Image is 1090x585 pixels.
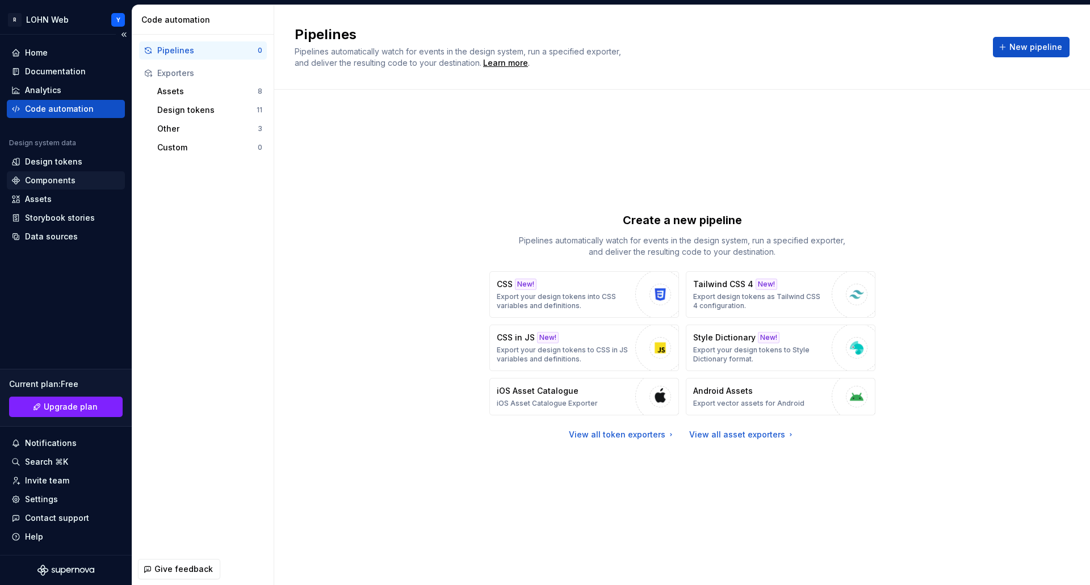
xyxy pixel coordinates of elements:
[25,475,69,486] div: Invite team
[116,27,132,43] button: Collapse sidebar
[153,101,267,119] button: Design tokens11
[258,46,262,55] div: 0
[157,45,258,56] div: Pipelines
[497,279,513,290] p: CSS
[37,565,94,576] svg: Supernova Logo
[693,399,804,408] p: Export vector assets for Android
[25,212,95,224] div: Storybook stories
[8,13,22,27] div: R
[25,193,52,205] div: Assets
[686,378,875,415] button: Android AssetsExport vector assets for Android
[497,292,630,310] p: Export your design tokens into CSS variables and definitions.
[693,279,753,290] p: Tailwind CSS 4
[7,228,125,246] a: Data sources
[25,103,94,115] div: Code automation
[25,175,76,186] div: Components
[7,81,125,99] a: Analytics
[693,346,826,364] p: Export your design tokens to Style Dictionary format.
[257,106,262,115] div: 11
[153,120,267,138] button: Other3
[7,453,125,471] button: Search ⌘K
[138,559,220,579] button: Give feedback
[686,325,875,371] button: Style DictionaryNew!Export your design tokens to Style Dictionary format.
[693,332,756,343] p: Style Dictionary
[258,143,262,152] div: 0
[7,100,125,118] a: Code automation
[25,456,68,468] div: Search ⌘K
[44,401,98,413] span: Upgrade plan
[758,332,779,343] div: New!
[25,47,48,58] div: Home
[497,385,578,397] p: iOS Asset Catalogue
[497,346,630,364] p: Export your design tokens to CSS in JS variables and definitions.
[489,325,679,371] button: CSS in JSNew!Export your design tokens to CSS in JS variables and definitions.
[7,434,125,452] button: Notifications
[489,271,679,318] button: CSSNew!Export your design tokens into CSS variables and definitions.
[116,15,120,24] div: Y
[25,85,61,96] div: Analytics
[1009,41,1062,53] span: New pipeline
[157,68,262,79] div: Exporters
[157,86,258,97] div: Assets
[7,490,125,508] a: Settings
[157,123,258,134] div: Other
[25,494,58,505] div: Settings
[686,271,875,318] button: Tailwind CSS 4New!Export design tokens as Tailwind CSS 4 configuration.
[515,279,536,290] div: New!
[7,171,125,190] a: Components
[26,14,69,26] div: LOHN Web
[497,332,535,343] p: CSS in JS
[497,399,598,408] p: iOS Asset Catalogue Exporter
[689,429,795,440] a: View all asset exporters
[154,563,213,575] span: Give feedback
[2,7,129,32] button: RLOHN WebY
[537,332,559,343] div: New!
[157,104,257,116] div: Design tokens
[25,512,89,524] div: Contact support
[489,378,679,415] button: iOS Asset CatalogueiOS Asset Catalogue Exporter
[483,57,528,69] a: Learn more
[756,279,777,290] div: New!
[25,531,43,542] div: Help
[7,209,125,227] a: Storybook stories
[157,142,258,153] div: Custom
[25,231,78,242] div: Data sources
[993,37,1070,57] button: New pipeline
[295,26,979,44] h2: Pipelines
[153,138,267,157] button: Custom0
[7,528,125,546] button: Help
[512,235,853,258] p: Pipelines automatically watch for events in the design system, run a specified exporter, and deli...
[693,292,826,310] p: Export design tokens as Tailwind CSS 4 configuration.
[7,44,125,62] a: Home
[295,47,623,68] span: Pipelines automatically watch for events in the design system, run a specified exporter, and deli...
[9,378,123,390] div: Current plan : Free
[141,14,269,26] div: Code automation
[25,66,86,77] div: Documentation
[623,212,742,228] p: Create a new pipeline
[481,59,530,68] span: .
[139,41,267,60] button: Pipelines0
[693,385,753,397] p: Android Assets
[153,82,267,100] button: Assets8
[258,124,262,133] div: 3
[569,429,676,440] a: View all token exporters
[9,397,123,417] button: Upgrade plan
[25,437,77,449] div: Notifications
[7,62,125,81] a: Documentation
[7,509,125,527] button: Contact support
[9,138,76,148] div: Design system data
[7,153,125,171] a: Design tokens
[258,87,262,96] div: 8
[25,156,82,167] div: Design tokens
[7,472,125,490] a: Invite team
[7,190,125,208] a: Assets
